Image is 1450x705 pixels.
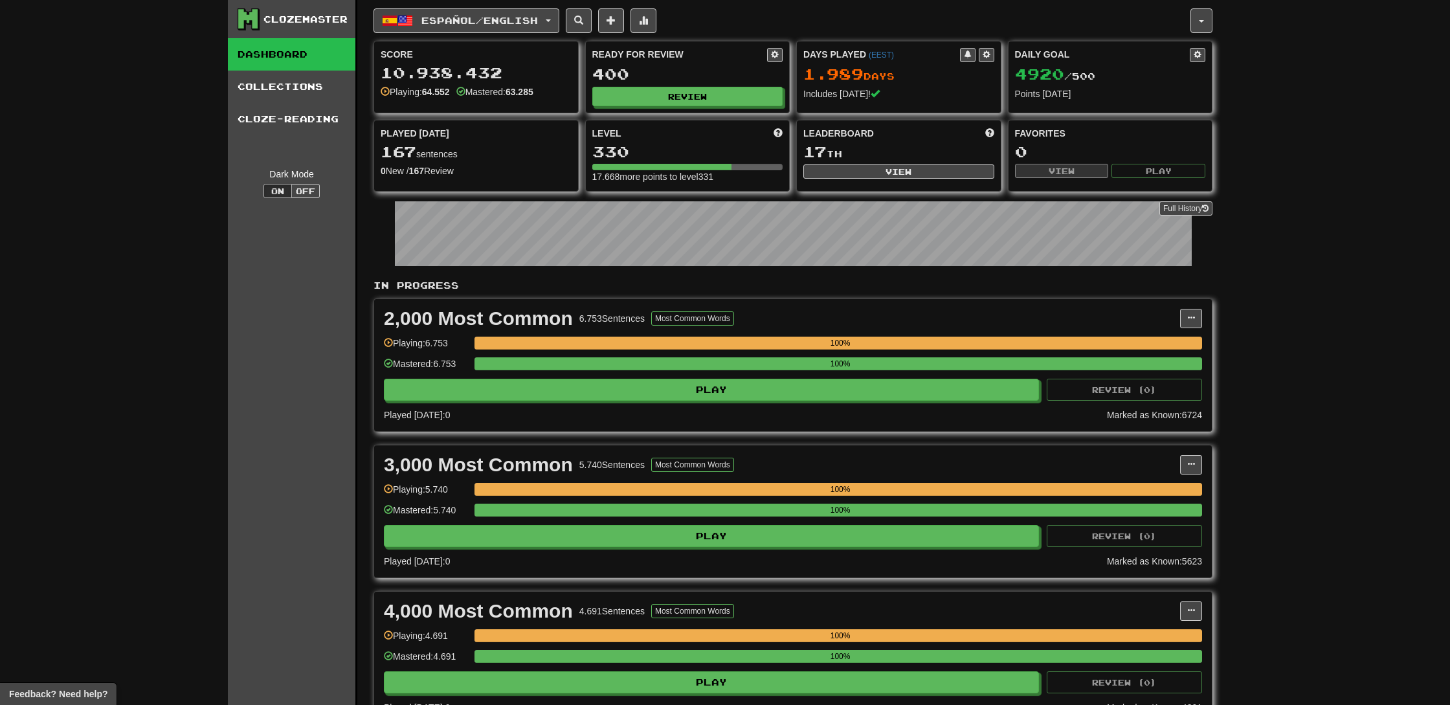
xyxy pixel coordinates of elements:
[228,103,355,135] a: Cloze-Reading
[592,87,783,106] button: Review
[381,164,572,177] div: New / Review
[384,629,468,651] div: Playing: 4.691
[579,605,645,618] div: 4.691 Sentences
[869,50,894,60] a: (EEST)
[384,556,450,566] span: Played [DATE]: 0
[803,66,994,83] div: Day s
[803,48,960,61] div: Days Played
[381,142,416,161] span: 167
[1015,164,1109,178] button: View
[384,379,1039,401] button: Play
[803,65,864,83] span: 1.989
[291,184,320,198] button: Off
[384,357,468,379] div: Mastered: 6.753
[384,601,573,621] div: 4,000 Most Common
[384,309,573,328] div: 2,000 Most Common
[478,337,1202,350] div: 100%
[592,170,783,183] div: 17.668 more points to level 331
[1015,48,1190,62] div: Daily Goal
[381,144,572,161] div: sentences
[592,48,768,61] div: Ready for Review
[1015,71,1095,82] span: / 500
[263,13,348,26] div: Clozemaster
[478,504,1202,517] div: 100%
[381,65,572,81] div: 10.938.432
[422,87,450,97] strong: 64.552
[456,85,533,98] div: Mastered:
[374,8,559,33] button: Español/English
[478,357,1202,370] div: 100%
[384,337,468,358] div: Playing: 6.753
[384,671,1039,693] button: Play
[803,142,827,161] span: 17
[1047,379,1202,401] button: Review (0)
[598,8,624,33] button: Add sentence to collection
[592,66,783,82] div: 400
[1015,127,1206,140] div: Favorites
[803,144,994,161] div: th
[630,8,656,33] button: More stats
[1107,408,1202,421] div: Marked as Known: 6724
[592,127,621,140] span: Level
[478,650,1202,663] div: 100%
[9,688,107,700] span: Open feedback widget
[566,8,592,33] button: Search sentences
[985,127,994,140] span: This week in points, UTC
[384,525,1039,547] button: Play
[651,311,734,326] button: Most Common Words
[238,168,346,181] div: Dark Mode
[478,629,1202,642] div: 100%
[592,144,783,160] div: 330
[1015,65,1064,83] span: 4920
[374,279,1212,292] p: In Progress
[1159,201,1212,216] a: Full History
[774,127,783,140] span: Score more points to level up
[803,87,994,100] div: Includes [DATE]!
[384,650,468,671] div: Mastered: 4.691
[381,166,386,176] strong: 0
[228,71,355,103] a: Collections
[381,48,572,61] div: Score
[409,166,424,176] strong: 167
[384,455,573,475] div: 3,000 Most Common
[263,184,292,198] button: On
[478,483,1202,496] div: 100%
[384,504,468,525] div: Mastered: 5.740
[579,312,645,325] div: 6.753 Sentences
[381,85,450,98] div: Playing:
[1015,144,1206,160] div: 0
[228,38,355,71] a: Dashboard
[1107,555,1202,568] div: Marked as Known: 5623
[579,458,645,471] div: 5.740 Sentences
[381,127,449,140] span: Played [DATE]
[506,87,533,97] strong: 63.285
[1047,525,1202,547] button: Review (0)
[1015,87,1206,100] div: Points [DATE]
[651,604,734,618] button: Most Common Words
[803,127,874,140] span: Leaderboard
[803,164,994,179] button: View
[1111,164,1205,178] button: Play
[421,15,538,26] span: Español / English
[651,458,734,472] button: Most Common Words
[1047,671,1202,693] button: Review (0)
[384,410,450,420] span: Played [DATE]: 0
[384,483,468,504] div: Playing: 5.740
